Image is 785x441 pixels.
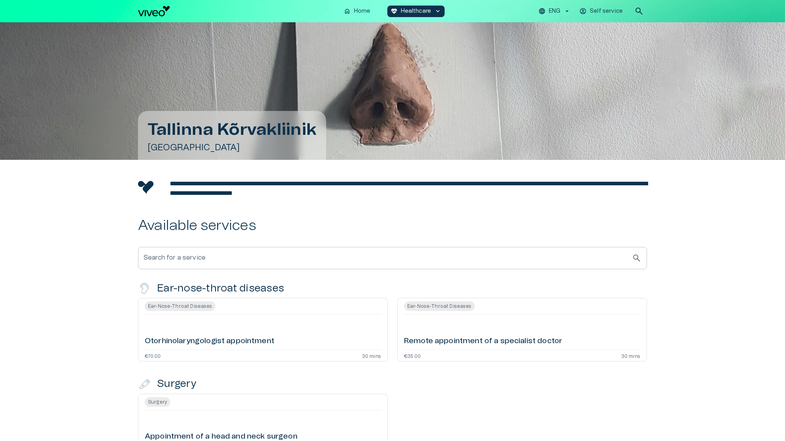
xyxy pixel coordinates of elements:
p: 30 mins [621,353,640,358]
a: Navigate to Otorhinolaryngologist appointment [138,298,388,361]
span: Surgery [145,398,170,406]
p: Self service [590,7,623,16]
button: open search modal [631,3,647,19]
h4: Ear-nose-throat diseases [157,282,284,295]
span: home [344,8,351,15]
p: €35.00 [404,353,421,358]
div: editable markdown [170,179,647,198]
span: keyboard_arrow_down [434,8,441,15]
span: search [632,253,641,263]
button: homeHome [340,6,375,17]
h1: Tallinna Kõrvakliinik [148,120,317,139]
p: €70.00 [145,353,161,358]
img: Tallinna Kõrvakliinik logo [138,181,154,194]
h2: Available services [138,217,647,234]
span: ecg_heart [391,8,398,15]
a: Navigate to homepage [138,6,337,16]
button: ecg_heartHealthcarekeyboard_arrow_down [387,6,445,17]
p: 30 mins [362,353,381,358]
button: Self service [578,6,625,17]
span: Ear-Nose-Throat Diseases [404,303,475,310]
h6: Otorhinolaryngologist appointment [145,336,274,347]
img: Viveo logo [138,6,170,16]
a: Navigate to Remote appointment of a specialist doctor [397,298,647,361]
span: search [634,6,644,16]
button: ENG [537,6,572,17]
p: Healthcare [401,7,431,16]
h4: Surgery [157,377,196,390]
p: ENG [549,7,560,16]
span: Ear-Nose-Throat Diseases [145,303,216,310]
h5: [GEOGRAPHIC_DATA] [148,142,317,153]
p: Home [354,7,371,16]
h6: Remote appointment of a specialist doctor [404,336,562,347]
